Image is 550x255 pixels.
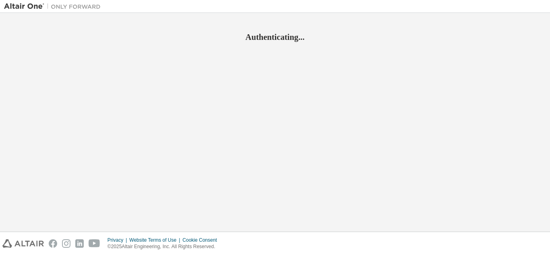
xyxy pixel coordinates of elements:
div: Privacy [108,237,129,243]
img: linkedin.svg [75,239,84,248]
div: Website Terms of Use [129,237,182,243]
h2: Authenticating... [4,32,546,42]
p: © 2025 Altair Engineering, Inc. All Rights Reserved. [108,243,222,250]
img: instagram.svg [62,239,70,248]
img: Altair One [4,2,105,10]
img: youtube.svg [89,239,100,248]
img: altair_logo.svg [2,239,44,248]
img: facebook.svg [49,239,57,248]
div: Cookie Consent [182,237,221,243]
